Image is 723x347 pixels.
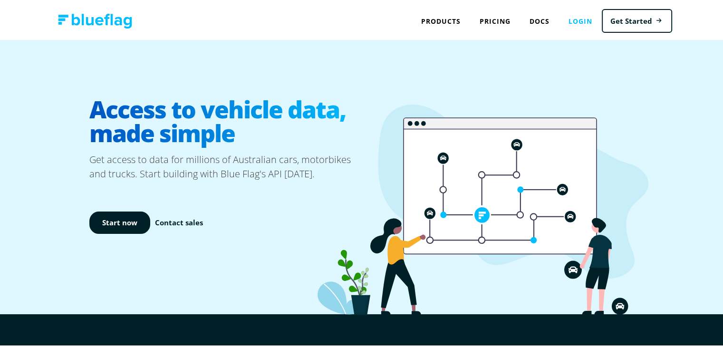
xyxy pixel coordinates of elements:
a: Docs [520,10,559,29]
a: Login to Blue Flag application [559,10,602,29]
a: Start now [89,210,150,232]
img: Blue Flag logo [58,12,132,27]
div: Products [412,10,470,29]
a: Get Started [602,7,672,31]
h1: Access to vehicle data, made simple [89,88,365,151]
a: Contact sales [155,215,203,226]
p: Get access to data for millions of Australian cars, motorbikes and trucks. Start building with Bl... [89,151,365,179]
a: Pricing [470,10,520,29]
